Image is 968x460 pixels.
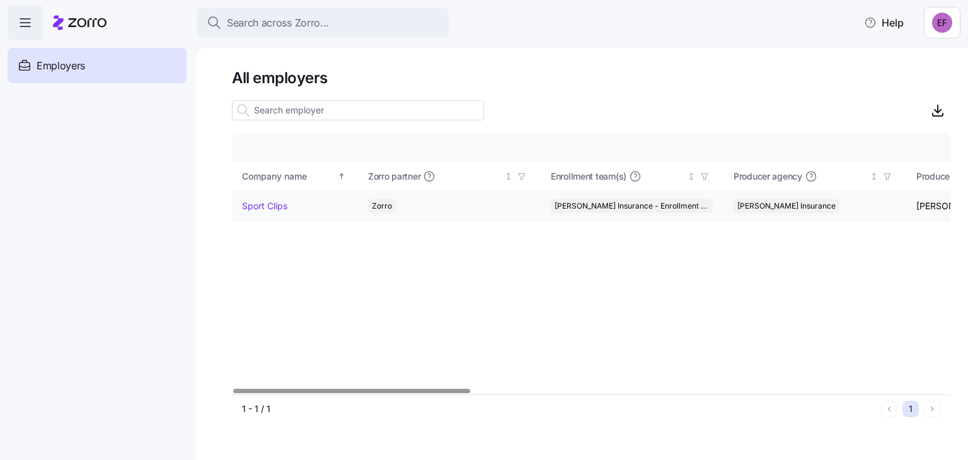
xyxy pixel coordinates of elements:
div: Company name [242,170,335,183]
input: Search employer [232,100,484,120]
span: [PERSON_NAME] Insurance - Enrollment Team [555,199,709,213]
th: Enrollment team(s)Not sorted [541,162,723,191]
button: Previous page [881,401,897,417]
h1: All employers [232,68,950,88]
div: Sorted ascending [337,172,346,181]
span: [PERSON_NAME] Insurance [737,199,836,213]
a: Sport Clips [242,200,287,212]
th: Company nameSorted ascending [232,162,358,191]
button: Next page [924,401,940,417]
button: Help [854,10,914,35]
th: Producer agencyNot sorted [723,162,906,191]
button: 1 [902,401,919,417]
span: Help [864,15,904,30]
div: Not sorted [504,172,513,181]
span: Search across Zorro... [227,15,329,31]
div: Not sorted [687,172,696,181]
span: Zorro [372,199,392,213]
div: 1 - 1 / 1 [242,403,876,415]
img: b052bb1e3e3c52fe60c823d858401fb0 [932,13,952,33]
span: Employers [37,58,85,74]
a: Employers [8,48,187,83]
button: Search across Zorro... [197,8,449,38]
span: Zorro partner [368,170,420,183]
div: Not sorted [870,172,879,181]
span: Enrollment team(s) [551,170,626,183]
th: Zorro partnerNot sorted [358,162,541,191]
span: Producer agency [734,170,802,183]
